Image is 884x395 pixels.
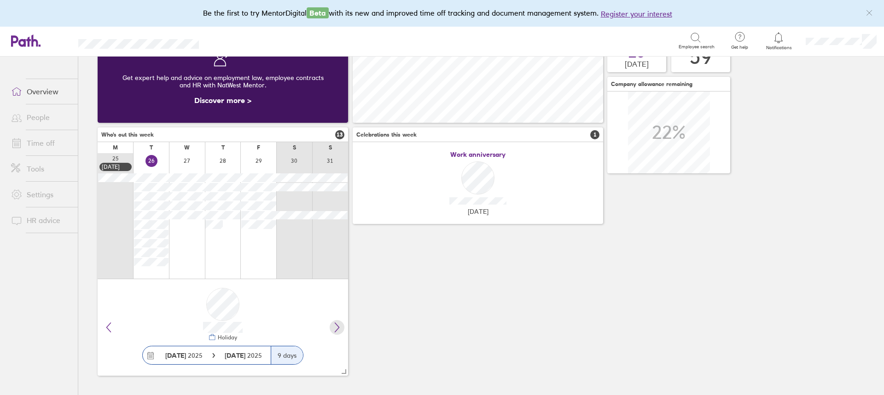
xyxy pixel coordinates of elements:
span: Beta [307,7,329,18]
span: Get help [725,45,755,50]
div: Get expert help and advice on employment law, employee contracts and HR with NatWest Mentor. [105,67,341,96]
a: Tools [4,160,78,178]
span: Company allowance remaining [611,81,692,87]
span: Notifications [764,45,794,51]
strong: [DATE] [165,351,186,360]
span: [DATE] [468,208,489,215]
div: F [257,144,260,151]
div: S [293,144,296,151]
span: Employee search [679,44,715,50]
div: Holiday [216,334,237,341]
div: S [329,144,332,151]
div: M [113,144,118,151]
span: Celebrations this week [356,132,417,138]
span: 2025 [225,352,262,359]
div: T [150,144,153,151]
span: 2025 [165,352,203,359]
div: 59 [690,45,712,69]
span: 13 [335,130,344,139]
span: Who's out this week [101,132,154,138]
span: 1 [590,130,599,139]
div: Be the first to try MentorDigital with its new and improved time off tracking and document manage... [203,7,681,19]
a: Settings [4,185,78,204]
a: Notifications [764,31,794,51]
span: Work anniversary [450,151,506,158]
div: 9 days [271,346,303,364]
a: People [4,108,78,126]
button: Register your interest [601,8,672,19]
a: Discover more > [194,96,251,105]
a: Time off [4,134,78,152]
div: Search [224,36,247,45]
div: T [221,144,225,151]
div: [DATE] [102,164,129,170]
a: HR advice [4,211,78,229]
div: W [184,144,190,151]
a: Overview [4,82,78,101]
strong: [DATE] [225,351,247,360]
span: [DATE] [625,60,649,68]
